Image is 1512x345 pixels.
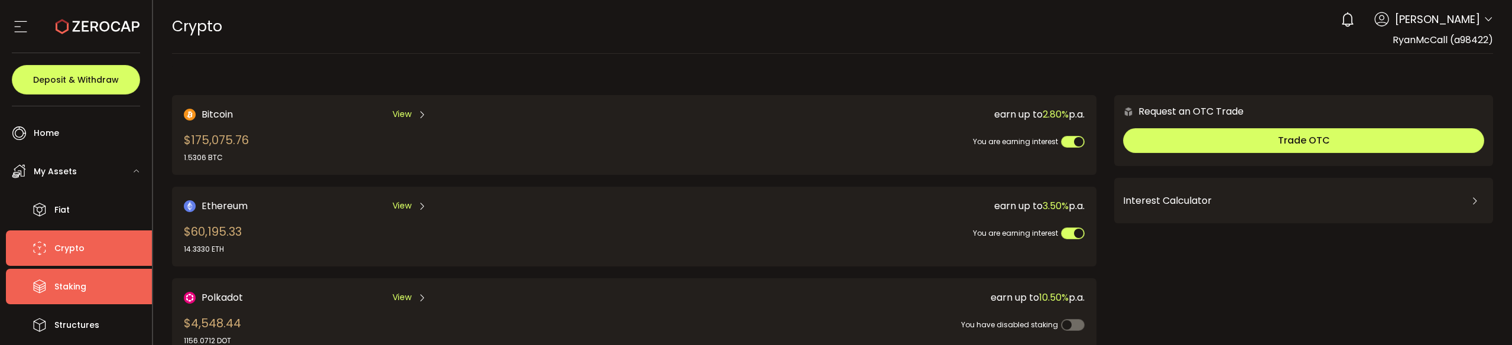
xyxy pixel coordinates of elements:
[1393,33,1493,47] span: RyanMcCall (a98422)
[961,320,1058,330] span: You have disabled staking
[184,131,249,163] div: $175,075.76
[1123,128,1484,153] button: Trade OTC
[1395,11,1480,27] span: [PERSON_NAME]
[1039,291,1069,304] span: 10.50%
[613,107,1085,122] div: earn up to p.a.
[973,136,1058,147] span: You are earning interest
[392,291,411,304] span: View
[54,278,86,295] span: Staking
[202,290,243,305] span: Polkadot
[184,109,196,121] img: Bitcoin
[973,228,1058,238] span: You are earning interest
[33,76,119,84] span: Deposit & Withdraw
[34,125,59,142] span: Home
[184,152,249,163] div: 1.5306 BTC
[1043,108,1069,121] span: 2.80%
[1043,199,1069,213] span: 3.50%
[54,240,85,257] span: Crypto
[1453,288,1512,345] iframe: Chat Widget
[392,200,411,212] span: View
[202,198,248,213] span: Ethereum
[184,223,242,255] div: $60,195.33
[12,65,140,95] button: Deposit & Withdraw
[1123,187,1484,215] div: Interest Calculator
[184,200,196,212] img: Ethereum
[613,198,1085,213] div: earn up to p.a.
[1114,104,1244,119] div: Request an OTC Trade
[613,290,1085,305] div: earn up to p.a.
[184,244,242,255] div: 14.3330 ETH
[184,292,196,304] img: DOT
[202,107,233,122] span: Bitcoin
[392,108,411,121] span: View
[54,317,99,334] span: Structures
[34,163,77,180] span: My Assets
[54,201,70,219] span: Fiat
[1278,134,1330,147] span: Trade OTC
[172,16,222,37] span: Crypto
[1123,106,1134,117] img: 6nGpN7MZ9FLuBP83NiajKbTRY4UzlzQtBKtCrLLspmCkSvCZHBKvY3NxgQaT5JnOQREvtQ257bXeeSTueZfAPizblJ+Fe8JwA...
